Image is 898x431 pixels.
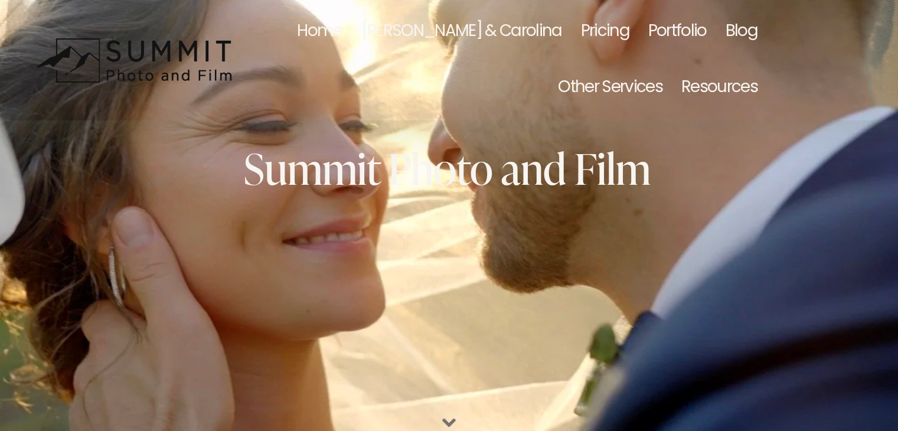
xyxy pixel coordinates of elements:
a: Home [297,5,342,60]
a: Portfolio [648,5,707,60]
span: Other Services [558,62,662,115]
a: folder dropdown [681,60,757,116]
a: Blog [726,5,757,60]
a: [PERSON_NAME] & Carolina [361,5,562,60]
a: Pricing [581,5,629,60]
span: Resources [681,62,757,115]
a: folder dropdown [558,60,662,116]
img: Summit Photo and Film [36,38,240,83]
h1: Summit Photo and Film [244,146,651,189]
